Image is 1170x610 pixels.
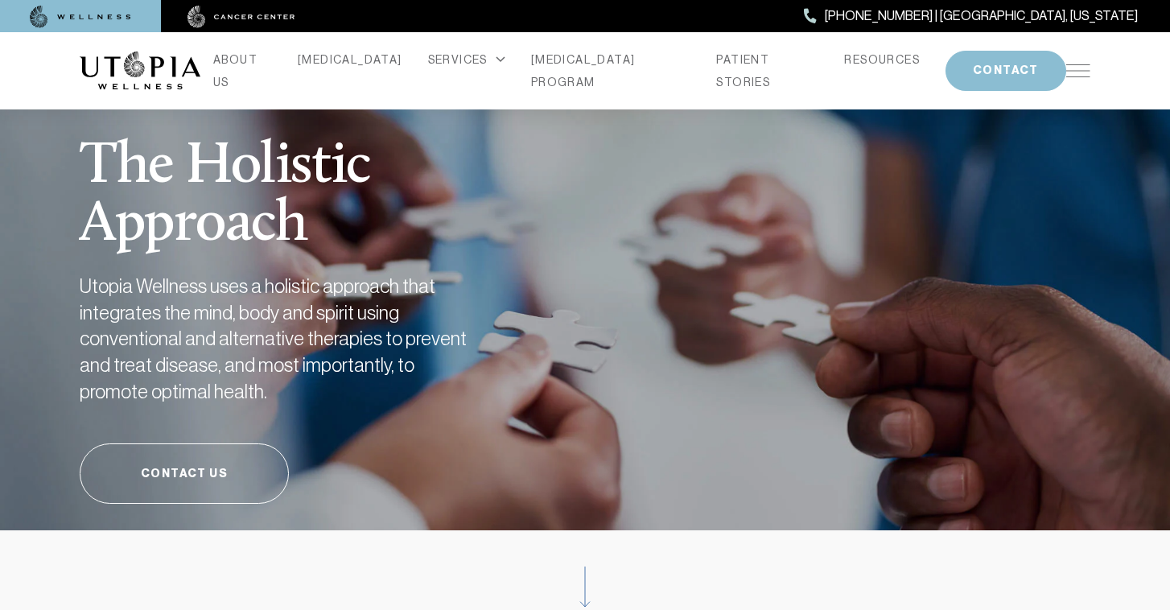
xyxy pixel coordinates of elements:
[213,48,272,93] a: ABOUT US
[716,48,818,93] a: PATIENT STORIES
[844,48,920,71] a: RESOURCES
[80,52,200,90] img: logo
[531,48,691,93] a: [MEDICAL_DATA] PROGRAM
[945,51,1066,91] button: CONTACT
[298,48,402,71] a: [MEDICAL_DATA]
[80,98,554,254] h1: The Holistic Approach
[825,6,1138,27] span: [PHONE_NUMBER] | [GEOGRAPHIC_DATA], [US_STATE]
[80,443,289,504] a: Contact Us
[1066,64,1090,77] img: icon-hamburger
[80,274,482,405] h2: Utopia Wellness uses a holistic approach that integrates the mind, body and spirit using conventi...
[187,6,295,28] img: cancer center
[30,6,131,28] img: wellness
[804,6,1138,27] a: [PHONE_NUMBER] | [GEOGRAPHIC_DATA], [US_STATE]
[428,48,505,71] div: SERVICES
